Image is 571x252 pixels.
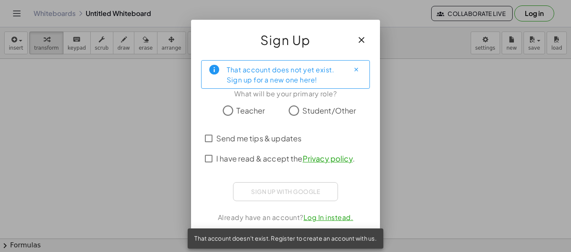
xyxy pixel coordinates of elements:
[303,154,353,163] a: Privacy policy
[302,105,356,116] span: Student/Other
[216,133,301,144] span: Send me tips & updates
[216,153,355,164] span: I have read & accept the .
[304,213,354,222] a: Log In instead.
[349,63,363,77] button: Close
[201,89,370,99] div: What will be your primary role?
[201,212,370,223] div: Already have an account?
[236,105,265,116] span: Teacher
[227,64,343,85] div: That account does not yet exist. Sign up for a new one here!
[188,228,383,249] div: That account doesn't exist. Register to create an account with us.
[260,30,311,50] span: Sign Up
